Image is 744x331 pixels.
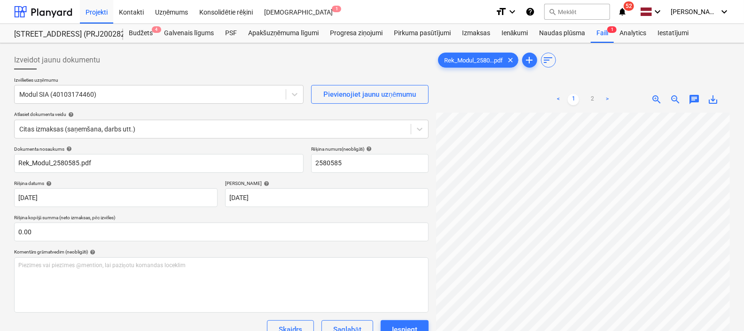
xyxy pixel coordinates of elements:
span: chat [689,94,700,105]
a: PSF [219,24,243,43]
span: help [365,146,372,152]
p: Rēķina kopējā summa (neto izmaksas, pēc izvēles) [14,215,429,223]
button: Pievienojiet jaunu uzņēmumu [311,85,429,104]
input: Dokumenta nosaukums [14,154,304,173]
span: sort [543,54,554,66]
i: format_size [495,6,507,17]
i: Zināšanu pamats [525,6,535,17]
a: Previous page [553,94,564,105]
span: add [524,54,535,66]
span: help [64,146,72,152]
a: Izmaksas [456,24,496,43]
i: keyboard_arrow_down [507,6,518,17]
div: [PERSON_NAME] [225,180,429,186]
span: clear [505,54,516,66]
div: Rēķina numurs (neobligāti) [311,146,429,152]
span: zoom_in [651,94,662,105]
i: keyboard_arrow_down [719,6,730,17]
p: Izvēlieties uzņēmumu [14,77,304,85]
span: 4 [152,26,161,33]
input: Rēķina kopējā summa (neto izmaksas, pēc izvēles) [14,223,429,241]
span: Rek_Modul_2580...pdf [439,57,509,64]
div: Rēķina datums [14,180,218,186]
div: Rek_Modul_2580...pdf [438,53,518,68]
a: Next page [602,94,613,105]
a: Budžets4 [123,24,158,43]
div: Budžets [123,24,158,43]
div: Atlasiet dokumenta veidu [14,111,429,117]
span: help [44,181,52,186]
input: Rēķina datums nav norādīts [14,188,218,207]
div: Dokumenta nosaukums [14,146,304,152]
a: Progresa ziņojumi [324,24,388,43]
span: help [66,112,74,117]
input: Rēķina numurs [311,154,429,173]
span: [PERSON_NAME] [671,8,718,15]
div: Pievienojiet jaunu uzņēmumu [323,88,416,100]
div: Faili [591,24,614,43]
input: Izpildes datums nav norādīts [225,188,429,207]
a: Ienākumi [496,24,534,43]
a: Page 2 [587,94,598,105]
a: Analytics [614,24,652,43]
div: Komentārs grāmatvedim (neobligāti) [14,249,429,255]
i: notifications [618,6,627,17]
span: help [262,181,269,186]
a: Apakšuzņēmuma līgumi [243,24,324,43]
span: help [88,249,95,255]
span: 1 [607,26,617,33]
span: zoom_out [670,94,681,105]
span: 1 [332,6,341,12]
a: Galvenais līgums [158,24,219,43]
a: Page 1 is your current page [568,94,579,105]
span: search [548,8,556,15]
a: Naudas plūsma [534,24,591,43]
span: Izveidot jaunu dokumentu [14,54,100,66]
span: save_alt [707,94,719,105]
a: Iestatījumi [652,24,694,43]
a: Pirkuma pasūtījumi [388,24,456,43]
span: 52 [624,1,634,11]
a: Faili1 [591,24,614,43]
i: keyboard_arrow_down [652,6,663,17]
button: Meklēt [544,4,610,20]
div: [STREET_ADDRESS] (PRJ2002826) 2601978 [14,30,112,39]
